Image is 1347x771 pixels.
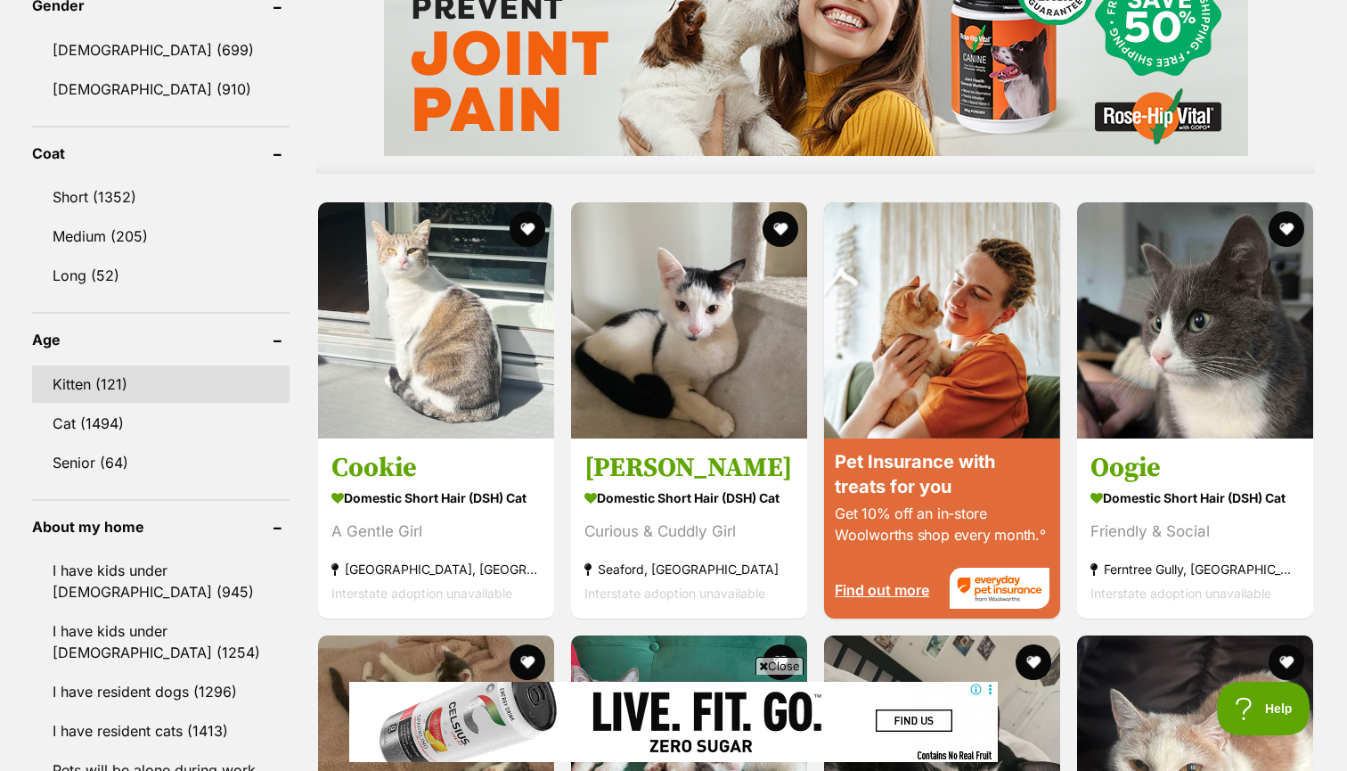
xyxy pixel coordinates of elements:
[331,586,512,601] span: Interstate adoption unavailable
[32,673,290,710] a: I have resident dogs (1296)
[318,202,554,439] img: Cookie - Domestic Short Hair (DSH) Cat
[32,332,290,348] header: Age
[331,451,541,485] h3: Cookie
[584,520,794,544] div: Curious & Cuddly Girl
[32,70,290,108] a: [DEMOGRAPHIC_DATA] (910)
[32,257,290,294] a: Long (52)
[571,202,807,439] img: Alba - Domestic Short Hair (DSH) Cat
[349,682,998,762] iframe: Advertisement
[1077,438,1313,619] a: Oogie Domestic Short Hair (DSH) Cat Friendly & Social Ferntree Gully, [GEOGRAPHIC_DATA] Interstat...
[763,211,798,247] button: favourite
[510,211,545,247] button: favourite
[755,657,804,675] span: Close
[571,438,807,619] a: [PERSON_NAME] Domestic Short Hair (DSH) Cat Curious & Cuddly Girl Seaford, [GEOGRAPHIC_DATA] Inte...
[1090,485,1300,511] strong: Domestic Short Hair (DSH) Cat
[32,217,290,255] a: Medium (205)
[1090,557,1300,581] strong: Ferntree Gully, [GEOGRAPHIC_DATA]
[331,485,541,511] strong: Domestic Short Hair (DSH) Cat
[1090,451,1300,485] h3: Oogie
[32,365,290,403] a: Kitten (121)
[1217,682,1311,735] iframe: Help Scout Beacon - Open
[1090,586,1271,601] span: Interstate adoption unavailable
[1077,202,1313,439] img: Oogie - Domestic Short Hair (DSH) Cat
[32,178,290,216] a: Short (1352)
[584,586,765,601] span: Interstate adoption unavailable
[318,438,554,619] a: Cookie Domestic Short Hair (DSH) Cat A Gentle Girl [GEOGRAPHIC_DATA], [GEOGRAPHIC_DATA] Interstat...
[584,557,794,581] strong: Seaford, [GEOGRAPHIC_DATA]
[32,31,290,69] a: [DEMOGRAPHIC_DATA] (699)
[32,444,290,481] a: Senior (64)
[763,644,798,680] button: favourite
[32,612,290,671] a: I have kids under [DEMOGRAPHIC_DATA] (1254)
[584,485,794,511] strong: Domestic Short Hair (DSH) Cat
[1090,520,1300,544] div: Friendly & Social
[32,552,290,611] a: I have kids under [DEMOGRAPHIC_DATA] (945)
[32,145,290,161] header: Coat
[331,520,541,544] div: A Gentle Girl
[32,405,290,442] a: Cat (1494)
[584,451,794,485] h3: [PERSON_NAME]
[1269,211,1304,247] button: favourite
[32,712,290,750] a: I have resident cats (1413)
[32,519,290,535] header: About my home
[331,557,541,581] strong: [GEOGRAPHIC_DATA], [GEOGRAPHIC_DATA]
[1016,644,1051,680] button: favourite
[1269,644,1304,680] button: favourite
[510,644,545,680] button: favourite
